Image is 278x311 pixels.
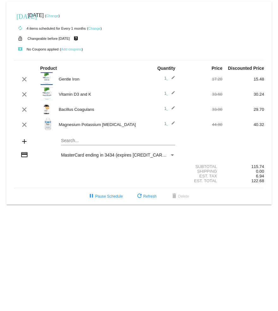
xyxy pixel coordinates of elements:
div: 15.48 [222,77,264,81]
mat-icon: pause [88,193,95,200]
button: Pause Schedule [83,191,128,202]
div: 30.24 [222,92,264,97]
input: Search... [61,138,175,143]
div: 33.60 [181,92,222,97]
mat-icon: [DATE] [16,12,24,20]
div: 33.00 [181,107,222,112]
a: Change [46,14,59,18]
strong: Discounted Price [228,66,264,71]
span: 6.94 [256,174,264,178]
img: Vitamin-D3-and-K-label.png [40,87,54,100]
span: 1 [164,121,175,126]
div: Subtotal [181,164,222,169]
div: Magnesium Potassium [MEDICAL_DATA] [56,122,139,127]
mat-icon: clear [21,121,28,129]
span: Delete [170,194,189,199]
div: Est. Total [181,178,222,183]
div: 44.80 [181,122,222,127]
a: Add coupons [61,47,82,51]
mat-icon: delete [170,193,178,200]
div: Gentle Iron [56,77,139,81]
small: 4 items scheduled for Every 1 months [14,27,86,30]
img: Magnesium-Potassium-aspartate-label.png [40,118,56,130]
mat-icon: lock_open [16,34,24,43]
mat-icon: add [21,138,28,145]
strong: Price [212,66,222,71]
div: Shipping [181,169,222,174]
span: 1 [164,106,175,111]
small: No Coupons applied [14,47,59,51]
span: 0.00 [256,169,264,174]
mat-icon: live_help [72,34,80,43]
div: Bacillus Coagulans [56,107,139,112]
small: ( ) [45,14,60,18]
mat-icon: edit [168,91,175,98]
span: MasterCard ending in 3434 (expires [CREDIT_CARD_DATA]) [61,153,182,158]
div: 40.32 [222,122,264,127]
a: Change [88,27,101,30]
img: Bacillus-Coagulans-label.png [40,103,53,115]
mat-icon: clear [21,75,28,83]
div: Vitamin D3 and K [56,92,139,97]
mat-icon: clear [21,106,28,113]
span: 1 [164,76,175,81]
mat-icon: local_play [16,45,24,53]
mat-icon: refresh [136,193,143,200]
div: 115.74 [222,164,264,169]
small: ( ) [87,27,102,30]
div: Est. Tax [181,174,222,178]
span: 122.68 [251,178,264,183]
span: Refresh [136,194,157,199]
button: Refresh [131,191,162,202]
div: 29.70 [222,107,264,112]
mat-icon: credit_card [21,151,28,158]
small: ( ) [60,47,83,51]
mat-icon: autorenew [16,25,24,32]
mat-icon: edit [168,106,175,113]
span: 1 [164,91,175,96]
span: Pause Schedule [88,194,123,199]
div: 17.20 [181,77,222,81]
button: Delete [165,191,194,202]
mat-icon: edit [168,121,175,129]
mat-select: Payment Method [61,153,175,158]
mat-icon: clear [21,91,28,98]
mat-icon: edit [168,75,175,83]
strong: Quantity [157,66,175,71]
small: Changeable before [DATE] [28,37,70,40]
img: Gentle-Iron-label.png [40,72,53,85]
strong: Product [40,66,57,71]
